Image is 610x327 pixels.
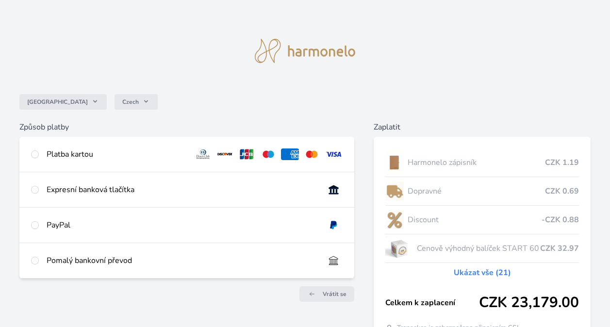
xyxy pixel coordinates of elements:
[542,214,579,226] span: -CZK 0.88
[238,148,256,160] img: jcb.svg
[545,185,579,197] span: CZK 0.69
[325,219,343,231] img: paypal.svg
[281,148,299,160] img: amex.svg
[385,236,413,261] img: start.jpg
[325,148,343,160] img: visa.svg
[545,157,579,168] span: CZK 1.19
[303,148,321,160] img: mc.svg
[408,214,542,226] span: Discount
[385,150,404,175] img: zapisnik_x-lo.jpg
[122,98,139,106] span: Czech
[323,290,346,298] span: Vrátit se
[260,148,278,160] img: maestro.svg
[19,121,354,133] h6: Způsob platby
[47,255,317,266] div: Pomalý bankovní převod
[47,184,317,196] div: Expresní banková tlačítka
[194,148,212,160] img: diners.svg
[454,267,511,278] a: Ukázat vše (21)
[408,185,545,197] span: Dopravné
[27,98,88,106] span: [GEOGRAPHIC_DATA]
[299,286,354,302] a: Vrátit se
[417,243,540,254] span: Cenově výhodný balíček START 60
[325,255,343,266] img: bankTransfer_IBAN.svg
[115,94,158,110] button: Czech
[325,184,343,196] img: onlineBanking_CZ.svg
[408,157,545,168] span: Harmonelo zápisník
[385,208,404,232] img: discount-lo.png
[19,94,107,110] button: [GEOGRAPHIC_DATA]
[479,294,579,311] span: CZK 23,179.00
[216,148,234,160] img: discover.svg
[385,297,479,309] span: Celkem k zaplacení
[540,243,579,254] span: CZK 32.97
[255,39,356,63] img: logo.svg
[47,148,186,160] div: Platba kartou
[374,121,591,133] h6: Zaplatit
[385,179,404,203] img: delivery-lo.png
[47,219,317,231] div: PayPal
